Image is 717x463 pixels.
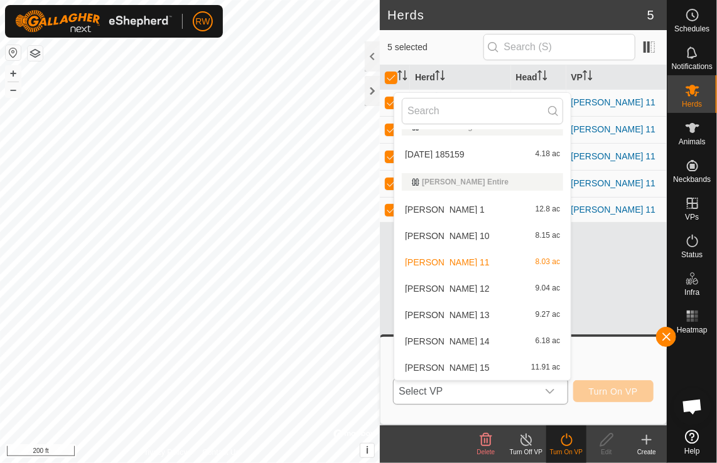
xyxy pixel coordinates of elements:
[394,142,571,167] li: 2025-07-07 185159
[397,72,407,82] p-sorticon: Activate to sort
[536,150,560,159] span: 4.18 ac
[546,447,586,457] div: Turn On VP
[681,251,703,258] span: Status
[6,82,21,97] button: –
[684,447,700,455] span: Help
[366,445,369,455] span: i
[506,447,546,457] div: Turn Off VP
[536,284,560,293] span: 9.04 ac
[394,329,571,354] li: Mooney 14
[412,178,553,186] div: [PERSON_NAME] Entire
[394,276,571,301] li: Mooney 12
[536,258,560,267] span: 8.03 ac
[394,197,571,222] li: Mooney 1
[571,97,656,107] a: [PERSON_NAME] 11
[28,46,43,61] button: Map Layers
[405,258,490,267] span: [PERSON_NAME] 11
[677,326,708,334] span: Heatmap
[405,284,490,293] span: [PERSON_NAME] 12
[394,355,571,380] li: Mooney 15
[667,425,717,460] a: Help
[536,205,560,214] span: 12.8 ac
[435,90,505,116] div: [PERSON_NAME]'s 2024 Heifers
[537,379,563,404] div: dropdown trigger
[536,311,560,319] span: 9.27 ac
[589,386,638,396] span: Turn On VP
[477,449,495,455] span: Delete
[6,45,21,60] button: Reset Map
[394,302,571,327] li: Mooney 13
[405,363,490,372] span: [PERSON_NAME] 15
[195,15,210,28] span: RW
[685,213,699,221] span: VPs
[394,223,571,248] li: Mooney 10
[410,65,510,90] th: Herd
[571,178,656,188] a: [PERSON_NAME] 11
[435,72,445,82] p-sorticon: Activate to sort
[536,337,560,346] span: 6.18 ac
[571,151,656,161] a: [PERSON_NAME] 11
[6,66,21,81] button: +
[405,150,465,159] span: [DATE] 185159
[202,447,239,458] a: Contact Us
[405,205,485,214] span: [PERSON_NAME] 1
[387,8,647,23] h2: Herds
[536,231,560,240] span: 8.15 ac
[674,388,711,425] div: Open chat
[405,337,490,346] span: [PERSON_NAME] 14
[571,124,656,134] a: [PERSON_NAME] 11
[537,72,547,82] p-sorticon: Activate to sort
[583,72,593,82] p-sorticon: Activate to sort
[673,176,711,183] span: Neckbands
[571,205,656,215] a: [PERSON_NAME] 11
[405,231,490,240] span: [PERSON_NAME] 10
[684,289,699,296] span: Infra
[586,447,627,457] div: Edit
[672,63,713,70] span: Notifications
[531,363,560,372] span: 11.91 ac
[627,447,667,457] div: Create
[402,98,563,124] input: Search
[674,25,709,33] span: Schedules
[394,379,537,404] span: Select VP
[573,380,654,402] button: Turn On VP
[566,65,667,90] th: VP
[405,311,490,319] span: [PERSON_NAME] 13
[511,65,566,90] th: Head
[360,444,374,457] button: i
[412,123,553,130] div: Home training Paddock
[679,138,706,146] span: Animals
[647,6,654,24] span: 5
[682,100,702,108] span: Herds
[394,250,571,275] li: Mooney 11
[141,447,188,458] a: Privacy Policy
[387,41,483,54] span: 5 selected
[483,34,635,60] input: Search (S)
[15,10,172,33] img: Gallagher Logo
